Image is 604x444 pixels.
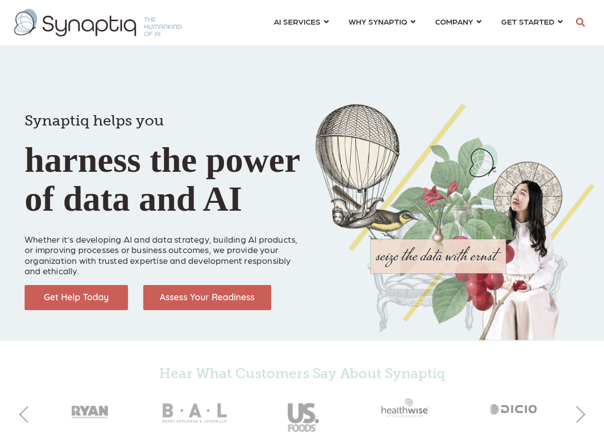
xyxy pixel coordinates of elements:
[143,285,271,310] img: Assess Your Readiness
[462,386,568,430] img: Dicio
[25,285,128,310] img: Get Help Today
[36,386,143,430] img: RyanCompanies_gray50_2
[143,386,249,442] img: BAL_gray50
[316,103,594,341] img: Collage of girl, balloon, bird, and butterfly, with seize the data with ernst text
[14,9,182,36] img: synaptiq logo-1
[501,12,563,31] a: GET STARTED
[19,406,36,423] button: Previous
[435,15,473,28] span: COMPANY
[355,386,462,430] img: Healthwise_gray50
[274,15,320,28] span: AI SERVICES
[349,15,407,28] span: WHY SYNAPTIQ
[501,15,554,28] span: GET STARTED
[25,95,303,219] h1: harness the power of data and AI
[25,223,303,276] p: Whether it’s developing AI and data strategy, building AI products, or improving processes or bus...
[349,12,415,31] a: WHY SYNAPTIQ
[264,5,572,40] nav: menu
[25,112,164,129] span: Synaptiq helps you
[274,12,329,31] a: AI SERVICES
[569,406,585,423] button: Next
[435,12,481,31] a: COMPANY
[36,365,568,382] h4: Hear What Customers Say About Synaptiq
[249,386,355,442] img: USFoods_gray50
